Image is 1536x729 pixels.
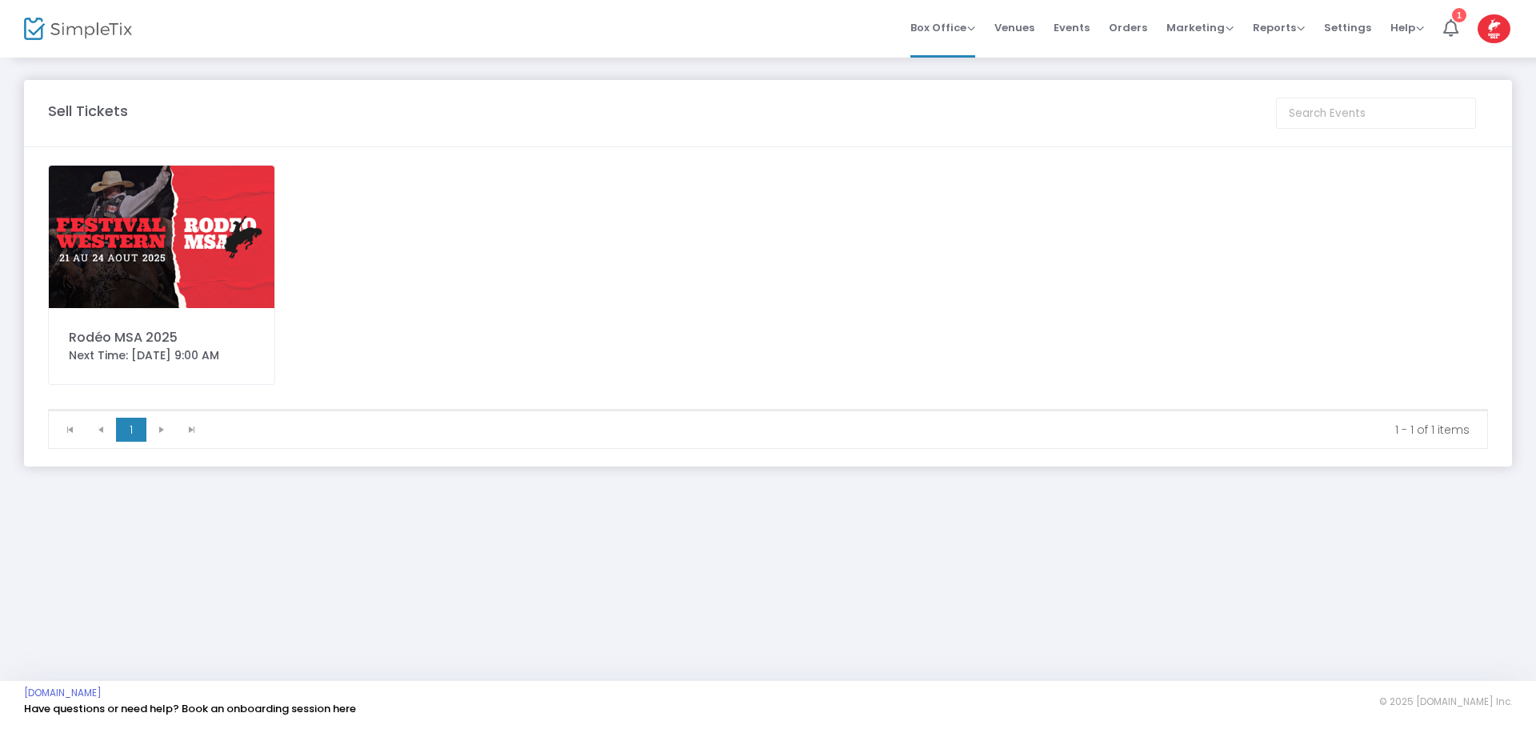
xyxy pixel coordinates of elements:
div: Rodéo MSA 2025 [69,328,254,347]
kendo-pager-info: 1 - 1 of 1 items [218,422,1470,438]
a: Have questions or need help? Book an onboarding session here [24,701,356,716]
span: Events [1054,7,1090,48]
span: Box Office [910,20,975,35]
span: Help [1390,20,1424,35]
div: 1 [1452,8,1466,22]
span: Reports [1253,20,1305,35]
span: Page 1 [116,418,146,442]
a: [DOMAIN_NAME] [24,687,102,699]
span: © 2025 [DOMAIN_NAME] Inc. [1379,695,1512,708]
img: Image-event.png [49,166,274,308]
span: Orders [1109,7,1147,48]
m-panel-title: Sell Tickets [48,100,128,122]
span: Venues [994,7,1034,48]
input: Search Events [1276,98,1476,129]
div: Data table [49,410,1487,411]
div: Next Time: [DATE] 9:00 AM [69,347,254,364]
span: Marketing [1166,20,1234,35]
span: Settings [1324,7,1371,48]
